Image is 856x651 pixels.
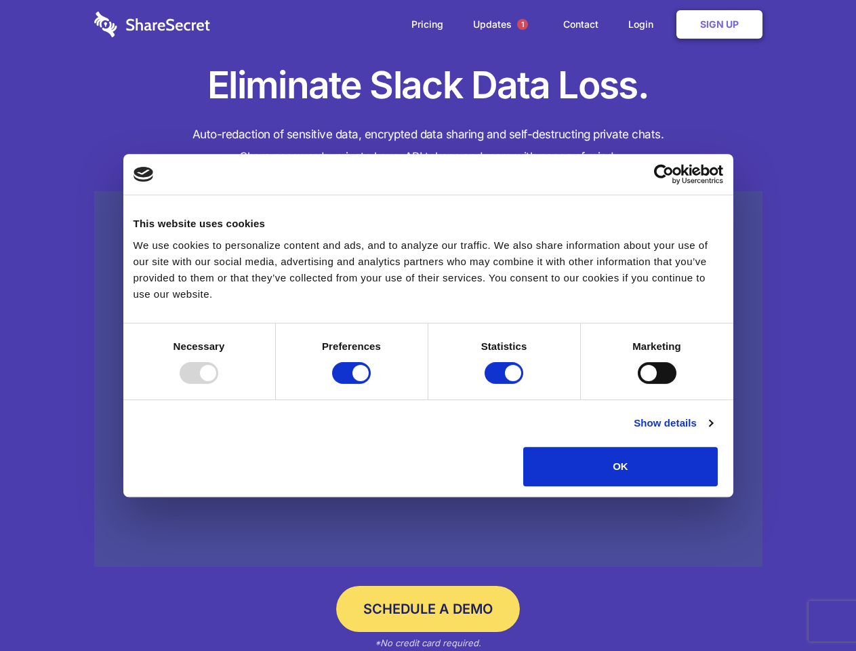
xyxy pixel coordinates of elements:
a: Login [615,3,674,45]
div: We use cookies to personalize content and ads, and to analyze our traffic. We also share informat... [134,237,723,302]
em: *No credit card required. [375,637,481,648]
a: Pricing [398,3,457,45]
img: logo [134,167,154,182]
button: OK [523,447,718,486]
a: Show details [634,415,712,431]
strong: Necessary [174,340,225,352]
div: This website uses cookies [134,216,723,232]
a: Schedule a Demo [336,586,520,632]
img: logo-wordmark-white-trans-d4663122ce5f474addd5e946df7df03e33cb6a1c49d2221995e7729f52c070b2.svg [94,12,210,37]
strong: Statistics [481,340,527,352]
a: Wistia video thumbnail [94,191,762,568]
span: 1 [517,19,528,30]
h1: Eliminate Slack Data Loss. [94,61,762,110]
a: Usercentrics Cookiebot - opens in a new window [605,164,723,184]
a: Sign Up [676,10,762,39]
strong: Preferences [322,340,381,352]
a: Contact [550,3,612,45]
strong: Marketing [632,340,681,352]
h4: Auto-redaction of sensitive data, encrypted data sharing and self-destructing private chats. Shar... [94,123,762,168]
